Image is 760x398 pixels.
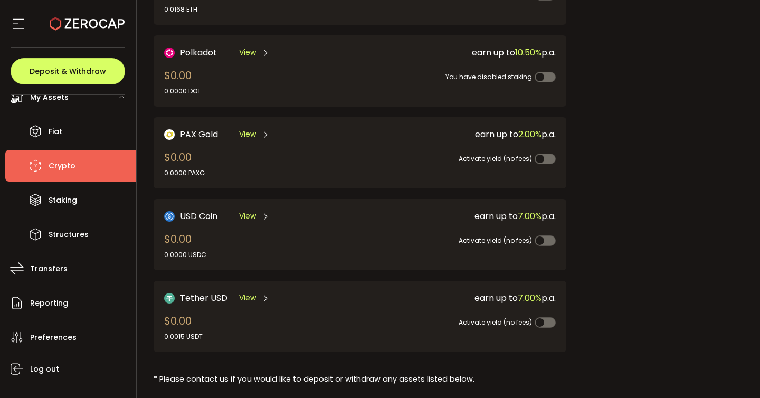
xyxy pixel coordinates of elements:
iframe: Chat Widget [707,347,760,398]
img: PAX Gold [164,129,175,140]
span: You have disabled staking [445,72,532,81]
div: earn up to p.a. [362,128,556,141]
div: 0.0000 USDC [164,250,206,260]
span: Crypto [49,158,75,174]
div: 0.0015 USDT [164,332,203,342]
div: $0.00 [164,231,206,260]
span: Tether USD [180,291,227,305]
div: $0.00 [164,68,201,96]
span: My Assets [30,90,69,105]
div: earn up to p.a. [362,291,556,305]
div: earn up to p.a. [362,210,556,223]
div: 0.0168 ETH [164,5,198,14]
span: View [239,211,256,222]
span: Polkadot [180,46,217,59]
div: * Please contact us if you would like to deposit or withdraw any assets listed below. [154,374,566,385]
span: Structures [49,227,89,242]
span: Log out [30,362,59,377]
span: 2.00% [518,128,541,140]
img: DOT [164,48,175,58]
img: Tether USD [164,293,175,304]
span: Activate yield (no fees) [459,236,532,245]
span: View [239,129,256,140]
span: 10.50% [515,46,541,59]
span: Transfers [30,261,68,277]
span: View [239,292,256,304]
span: Fiat [49,124,62,139]
span: Staking [49,193,77,208]
span: Activate yield (no fees) [459,154,532,163]
img: USD Coin [164,211,175,222]
span: 7.00% [518,292,541,304]
div: 0.0000 DOT [164,87,201,96]
span: USD Coin [180,210,217,223]
span: Preferences [30,330,77,345]
div: 0.0000 PAXG [164,168,205,178]
span: 7.00% [518,210,541,222]
div: earn up to p.a. [362,46,556,59]
span: Deposit & Withdraw [30,68,106,75]
div: $0.00 [164,149,205,178]
span: Reporting [30,296,68,311]
button: Deposit & Withdraw [11,58,125,84]
span: View [239,47,256,58]
span: Activate yield (no fees) [459,318,532,327]
div: $0.00 [164,313,203,342]
span: PAX Gold [180,128,218,141]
